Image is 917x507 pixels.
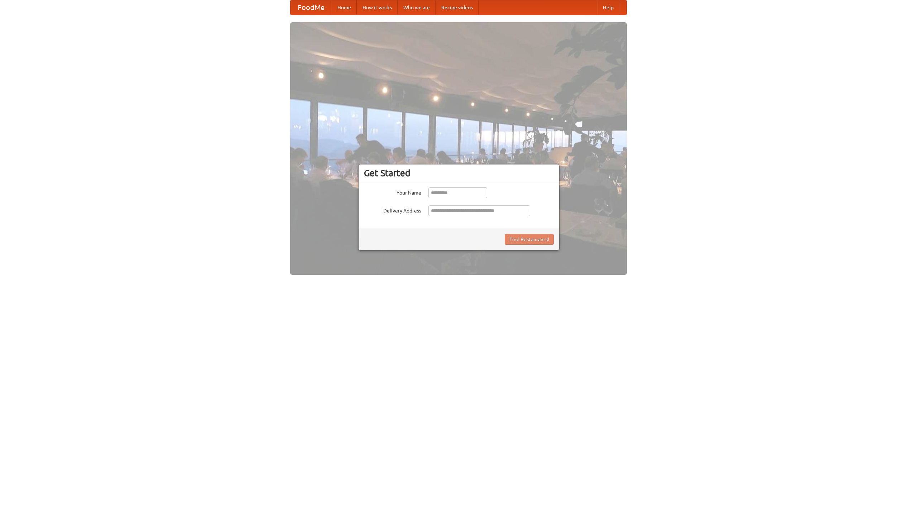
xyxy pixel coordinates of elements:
a: Home [332,0,357,15]
a: Who we are [398,0,436,15]
a: Recipe videos [436,0,479,15]
a: Help [597,0,619,15]
h3: Get Started [364,168,554,178]
a: How it works [357,0,398,15]
a: FoodMe [291,0,332,15]
label: Delivery Address [364,205,421,214]
button: Find Restaurants! [505,234,554,245]
label: Your Name [364,187,421,196]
